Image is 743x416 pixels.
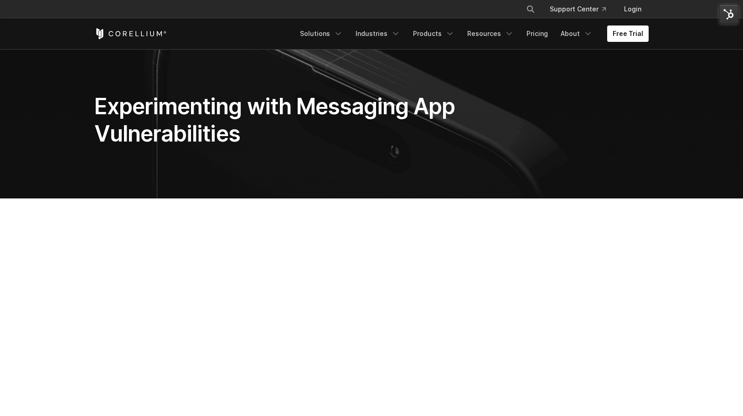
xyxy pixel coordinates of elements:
[408,25,460,42] a: Products
[521,25,553,42] a: Pricing
[617,1,649,17] a: Login
[719,5,738,24] img: HubSpot Tools Menu Toggle
[555,25,598,42] a: About
[462,25,519,42] a: Resources
[294,25,348,42] a: Solutions
[607,25,649,42] a: Free Trial
[522,1,539,17] button: Search
[94,93,458,147] h1: Experimenting with Messaging App Vulnerabilities
[294,25,649,42] div: Navigation Menu
[94,28,167,39] a: Corellium Home
[542,1,613,17] a: Support Center
[515,1,649,17] div: Navigation Menu
[350,25,406,42] a: Industries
